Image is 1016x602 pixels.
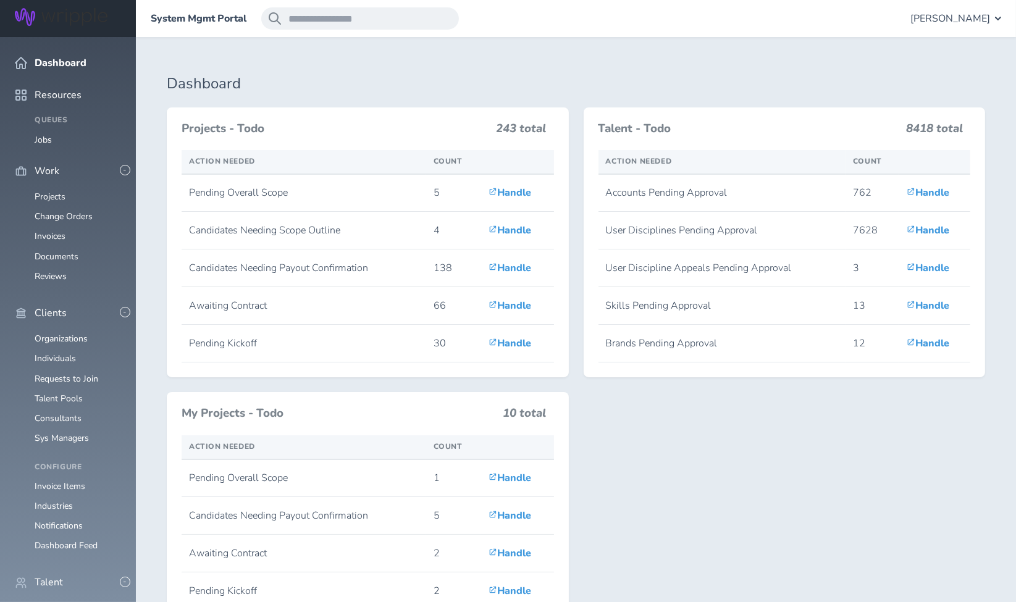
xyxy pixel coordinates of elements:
a: Handle [489,186,531,199]
span: Resources [35,90,82,101]
span: Talent [35,577,63,588]
a: Handle [907,224,949,237]
button: [PERSON_NAME] [910,7,1001,30]
td: Awaiting Contract [182,287,426,325]
a: Sys Managers [35,432,89,444]
h3: Talent - Todo [598,122,899,136]
a: Organizations [35,333,88,345]
td: User Discipline Appeals Pending Approval [598,249,846,287]
h3: 243 total [497,122,547,141]
a: Documents [35,251,78,262]
a: Handle [489,546,531,560]
td: Pending Overall Scope [182,174,426,212]
a: Handle [489,509,531,522]
td: Brands Pending Approval [598,325,846,362]
td: 1 [426,459,481,497]
td: Candidates Needing Payout Confirmation [182,497,426,535]
h4: Configure [35,463,121,472]
h1: Dashboard [167,75,985,93]
img: Wripple [15,8,107,26]
td: Pending Overall Scope [182,459,426,497]
span: Work [35,165,59,177]
td: 4 [426,212,481,249]
span: [PERSON_NAME] [910,13,990,24]
h4: Queues [35,116,121,125]
td: Awaiting Contract [182,535,426,572]
td: 3 [846,249,899,287]
button: - [120,307,130,317]
a: Handle [489,261,531,275]
a: Handle [907,337,949,350]
td: 66 [426,287,481,325]
a: Talent Pools [35,393,83,404]
span: Count [853,156,882,166]
a: Individuals [35,353,76,364]
h3: Projects - Todo [182,122,489,136]
a: Notifications [35,520,83,532]
span: Count [434,156,463,166]
a: Handle [489,471,531,485]
a: Invoices [35,230,65,242]
span: Action Needed [189,156,255,166]
td: Candidates Needing Scope Outline [182,212,426,249]
button: - [120,577,130,587]
h3: 8418 total [906,122,963,141]
td: 5 [426,497,481,535]
a: Invoice Items [35,480,85,492]
a: Dashboard Feed [35,540,98,551]
a: Projects [35,191,65,203]
a: Handle [907,299,949,312]
a: Reviews [35,270,67,282]
a: Consultants [35,412,82,424]
span: Dashboard [35,57,86,69]
span: Count [434,441,463,451]
button: - [120,165,130,175]
a: Industries [35,500,73,512]
a: Change Orders [35,211,93,222]
a: Handle [907,186,949,199]
span: Action Needed [189,441,255,451]
a: Requests to Join [35,373,98,385]
a: Jobs [35,134,52,146]
td: 762 [846,174,899,212]
td: 5 [426,174,481,212]
span: Clients [35,307,67,319]
a: Handle [489,337,531,350]
td: Skills Pending Approval [598,287,846,325]
td: User Disciplines Pending Approval [598,212,846,249]
td: 30 [426,325,481,362]
td: 2 [426,535,481,572]
a: Handle [489,584,531,598]
a: Handle [907,261,949,275]
td: 7628 [846,212,899,249]
a: Handle [489,299,531,312]
td: Candidates Needing Payout Confirmation [182,249,426,287]
span: Action Needed [606,156,672,166]
td: 13 [846,287,899,325]
td: Accounts Pending Approval [598,174,846,212]
td: Pending Kickoff [182,325,426,362]
a: Handle [489,224,531,237]
h3: 10 total [503,407,547,425]
td: 138 [426,249,481,287]
td: 12 [846,325,899,362]
h3: My Projects - Todo [182,407,496,420]
a: System Mgmt Portal [151,13,246,24]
